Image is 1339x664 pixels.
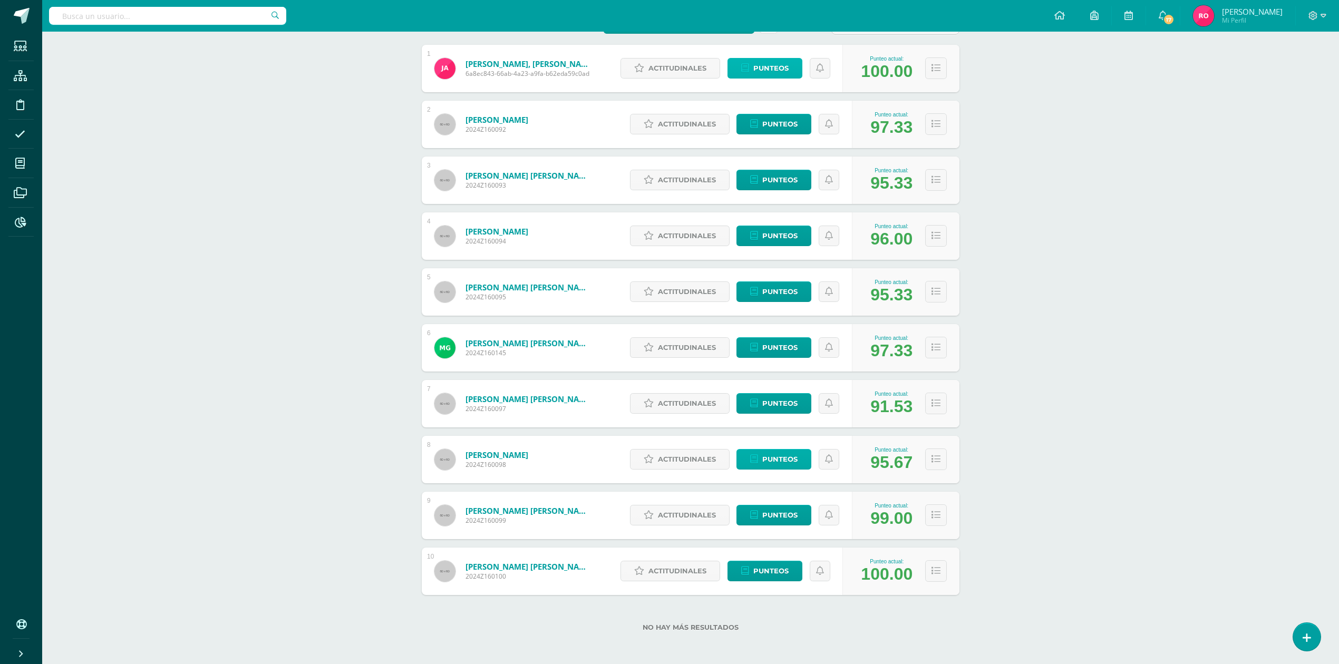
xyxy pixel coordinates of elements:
[870,509,913,528] div: 99.00
[736,505,811,525] a: Punteos
[427,385,431,393] div: 7
[870,341,913,360] div: 97.33
[465,237,528,246] span: 2024Z160094
[870,391,913,397] div: Punteo actual:
[465,170,592,181] a: [PERSON_NAME] [PERSON_NAME]
[753,561,789,581] span: Punteos
[870,112,913,118] div: Punteo actual:
[736,449,811,470] a: Punteos
[434,505,455,526] img: 60x60
[870,447,913,453] div: Punteo actual:
[727,561,802,581] a: Punteos
[427,329,431,337] div: 6
[870,168,913,173] div: Punteo actual:
[762,282,798,301] span: Punteos
[727,58,802,79] a: Punteos
[630,505,730,525] a: Actitudinales
[465,404,592,413] span: 2024Z160097
[736,170,811,190] a: Punteos
[658,338,716,357] span: Actitudinales
[658,505,716,525] span: Actitudinales
[465,292,592,301] span: 2024Z160095
[465,282,592,292] a: [PERSON_NAME] [PERSON_NAME]
[861,62,913,81] div: 100.00
[465,338,592,348] a: [PERSON_NAME] [PERSON_NAME]
[427,162,431,169] div: 3
[870,453,913,472] div: 95.67
[870,503,913,509] div: Punteo actual:
[630,114,730,134] a: Actitudinales
[427,274,431,281] div: 5
[762,338,798,357] span: Punteos
[762,226,798,246] span: Punteos
[1193,5,1214,26] img: 9ed3ab4ddce8f95826e4430dc4482ce6.png
[870,229,913,249] div: 96.00
[465,394,592,404] a: [PERSON_NAME] [PERSON_NAME]
[870,279,913,285] div: Punteo actual:
[620,58,720,79] a: Actitudinales
[427,218,431,225] div: 4
[427,106,431,113] div: 2
[427,497,431,504] div: 9
[736,114,811,134] a: Punteos
[736,281,811,302] a: Punteos
[762,114,798,134] span: Punteos
[762,450,798,469] span: Punteos
[658,170,716,190] span: Actitudinales
[434,226,455,247] img: 60x60
[465,58,592,69] a: [PERSON_NAME], [PERSON_NAME]
[465,561,592,572] a: [PERSON_NAME] [PERSON_NAME]
[870,223,913,229] div: Punteo actual:
[762,505,798,525] span: Punteos
[630,226,730,246] a: Actitudinales
[861,56,913,62] div: Punteo actual:
[870,118,913,137] div: 97.33
[861,559,913,564] div: Punteo actual:
[465,460,528,469] span: 2024Z160098
[465,505,592,516] a: [PERSON_NAME] [PERSON_NAME]
[427,553,434,560] div: 10
[465,125,528,134] span: 2024Z160092
[630,449,730,470] a: Actitudinales
[427,50,431,57] div: 1
[630,393,730,414] a: Actitudinales
[434,449,455,470] img: 60x60
[465,181,592,190] span: 2024Z160093
[427,441,431,448] div: 8
[434,58,455,79] img: 4ec943cb53a7e85a5fd53311233353bf.png
[1222,16,1283,25] span: Mi Perfil
[465,572,592,581] span: 2024Z160100
[422,623,959,631] label: No hay más resultados
[870,173,913,193] div: 95.33
[658,226,716,246] span: Actitudinales
[620,561,720,581] a: Actitudinales
[736,337,811,358] a: Punteos
[465,516,592,525] span: 2024Z160099
[434,561,455,582] img: 60x60
[648,58,706,78] span: Actitudinales
[465,348,592,357] span: 2024Z160145
[861,564,913,584] div: 100.00
[465,226,528,237] a: [PERSON_NAME]
[870,335,913,341] div: Punteo actual:
[434,337,455,358] img: 01d90b4752e6bc49b616219d5c0b91d4.png
[434,281,455,302] img: 60x60
[49,7,286,25] input: Busca un usuario...
[762,170,798,190] span: Punteos
[630,281,730,302] a: Actitudinales
[870,397,913,416] div: 91.53
[434,393,455,414] img: 60x60
[465,450,528,460] a: [PERSON_NAME]
[1163,14,1175,25] span: 17
[648,561,706,581] span: Actitudinales
[630,170,730,190] a: Actitudinales
[434,114,455,135] img: 60x60
[658,450,716,469] span: Actitudinales
[736,226,811,246] a: Punteos
[870,285,913,305] div: 95.33
[658,282,716,301] span: Actitudinales
[465,114,528,125] a: [PERSON_NAME]
[1222,6,1283,17] span: [PERSON_NAME]
[736,393,811,414] a: Punteos
[753,58,789,78] span: Punteos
